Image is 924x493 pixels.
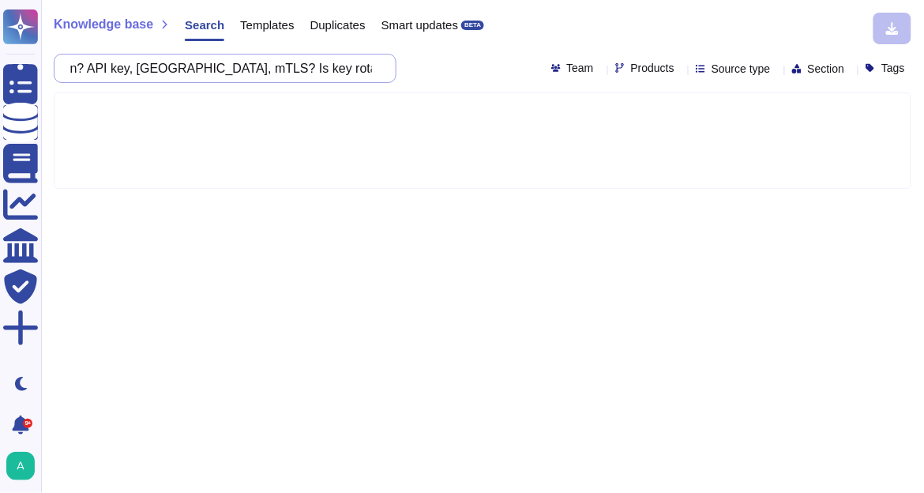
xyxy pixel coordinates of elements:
[461,21,484,30] div: BETA
[712,63,771,74] span: Source type
[54,18,153,31] span: Knowledge base
[240,19,294,31] span: Templates
[567,62,594,73] span: Team
[3,449,46,484] button: user
[381,19,459,31] span: Smart updates
[62,55,380,82] input: Search a question or template...
[881,62,905,73] span: Tags
[310,19,366,31] span: Duplicates
[185,19,224,31] span: Search
[23,419,32,428] div: 9+
[6,452,35,480] img: user
[808,63,845,74] span: Section
[631,62,674,73] span: Products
